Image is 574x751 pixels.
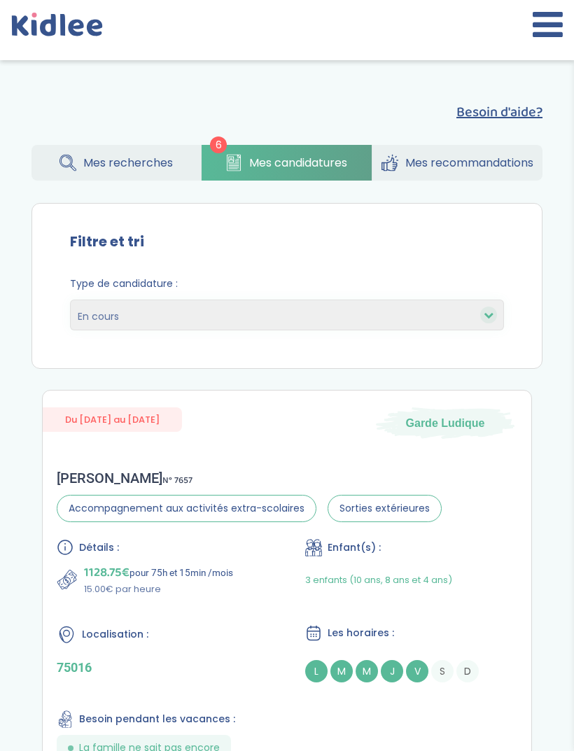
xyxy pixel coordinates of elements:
[405,154,533,171] span: Mes recommandations
[70,231,144,252] label: Filtre et tri
[305,573,452,587] span: 3 enfants (10 ans, 8 ans et 4 ans)
[83,154,173,171] span: Mes recherches
[162,473,192,488] span: N° 7657
[372,145,542,181] a: Mes recommandations
[43,407,182,432] span: Du [DATE] au [DATE]
[84,563,129,582] span: 1128.75€
[84,563,233,582] p: pour 75h et 15min /mois
[328,626,394,640] span: Les horaires :
[456,101,542,122] button: Besoin d'aide?
[456,660,479,682] span: D
[210,136,227,153] span: 6
[406,415,485,430] span: Garde Ludique
[328,495,442,522] span: Sorties extérieures
[328,540,381,555] span: Enfant(s) :
[57,495,316,522] span: Accompagnement aux activités extra-scolaires
[356,660,378,682] span: M
[79,712,235,727] span: Besoin pendant les vacances :
[249,154,347,171] span: Mes candidatures
[70,276,504,291] span: Type de candidature :
[84,582,233,596] p: 15.00€ par heure
[79,540,119,555] span: Détails :
[57,470,442,486] div: [PERSON_NAME]
[406,660,428,682] span: V
[431,660,454,682] span: S
[381,660,403,682] span: J
[31,145,201,181] a: Mes recherches
[82,627,148,642] span: Localisation :
[57,660,269,675] p: 75016
[305,660,328,682] span: L
[202,145,371,181] a: Mes candidatures
[330,660,353,682] span: M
